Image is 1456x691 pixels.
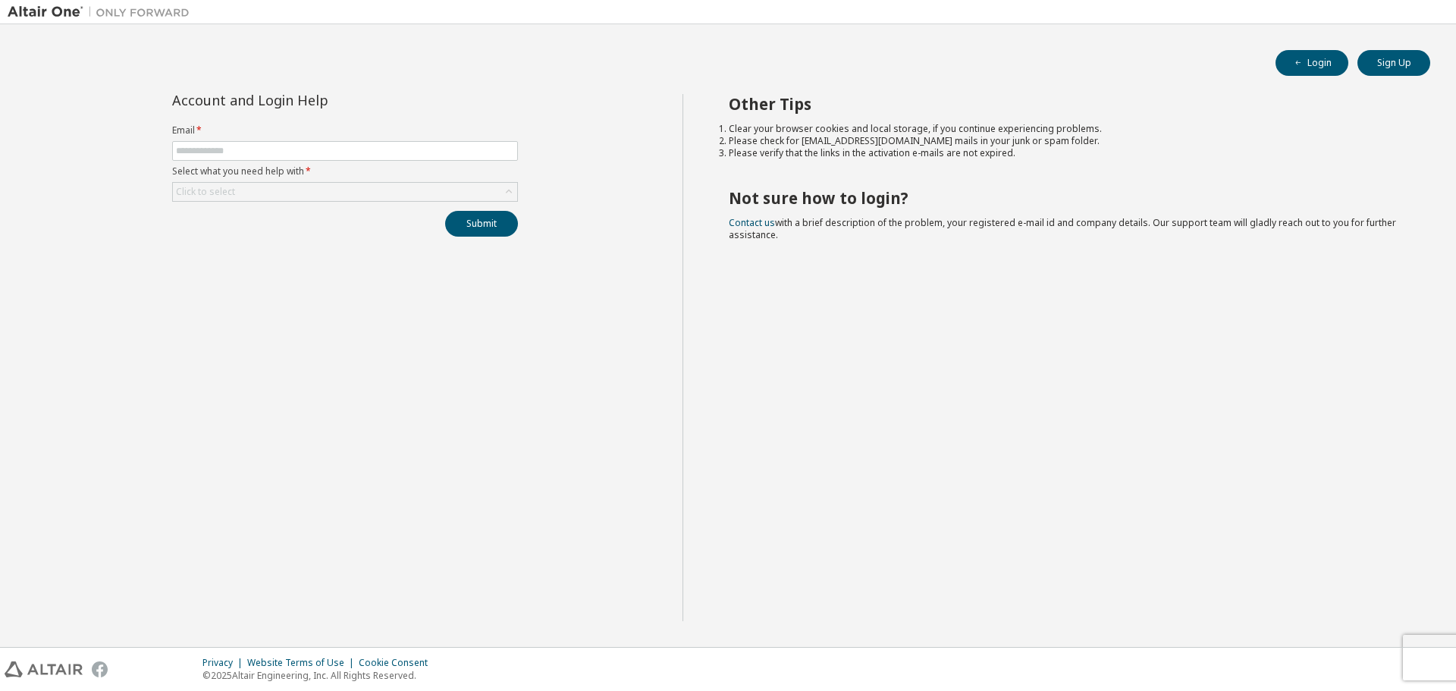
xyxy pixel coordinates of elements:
button: Submit [445,211,518,237]
p: © 2025 Altair Engineering, Inc. All Rights Reserved. [202,669,437,682]
li: Please check for [EMAIL_ADDRESS][DOMAIN_NAME] mails in your junk or spam folder. [729,135,1404,147]
button: Sign Up [1357,50,1430,76]
label: Select what you need help with [172,165,518,177]
li: Clear your browser cookies and local storage, if you continue experiencing problems. [729,123,1404,135]
div: Cookie Consent [359,657,437,669]
div: Click to select [176,186,235,198]
div: Website Terms of Use [247,657,359,669]
li: Please verify that the links in the activation e-mails are not expired. [729,147,1404,159]
div: Account and Login Help [172,94,449,106]
button: Login [1276,50,1348,76]
div: Click to select [173,183,517,201]
label: Email [172,124,518,137]
div: Privacy [202,657,247,669]
img: facebook.svg [92,661,108,677]
img: Altair One [8,5,197,20]
span: with a brief description of the problem, your registered e-mail id and company details. Our suppo... [729,216,1396,241]
h2: Other Tips [729,94,1404,114]
h2: Not sure how to login? [729,188,1404,208]
a: Contact us [729,216,775,229]
img: altair_logo.svg [5,661,83,677]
